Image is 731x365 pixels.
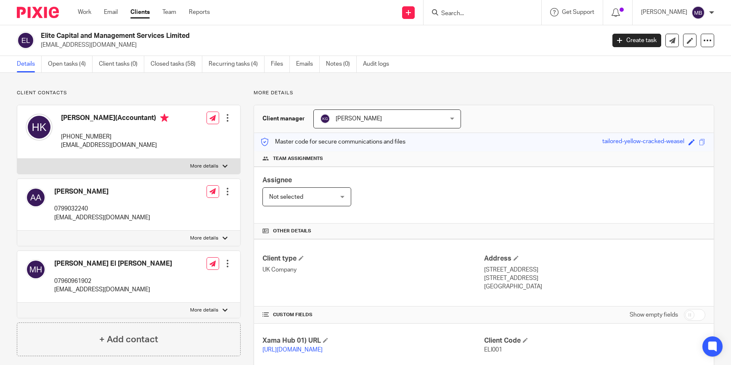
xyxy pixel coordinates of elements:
p: [STREET_ADDRESS] [484,274,705,282]
span: Team assignments [273,155,323,162]
p: More details [254,90,714,96]
h4: [PERSON_NAME] El [PERSON_NAME] [54,259,172,268]
h4: Client type [262,254,484,263]
img: svg%3E [691,6,705,19]
a: Details [17,56,42,72]
a: Clients [130,8,150,16]
h3: Client manager [262,115,305,123]
a: Recurring tasks (4) [209,56,265,72]
p: 07960961902 [54,277,172,285]
p: [EMAIL_ADDRESS][DOMAIN_NAME] [54,285,172,294]
a: Team [162,8,176,16]
h4: CUSTOM FIELDS [262,312,484,318]
a: Reports [189,8,210,16]
h4: Address [484,254,705,263]
p: 0799032240 [54,205,150,213]
p: More details [190,235,218,242]
a: Client tasks (0) [99,56,144,72]
p: More details [190,163,218,170]
img: svg%3E [17,32,34,49]
a: Work [78,8,91,16]
a: Emails [296,56,320,72]
div: tailored-yellow-cracked-weasel [602,137,684,147]
span: ELI001 [484,347,502,353]
img: svg%3E [26,187,46,208]
img: svg%3E [26,114,53,141]
img: svg%3E [26,259,46,280]
i: Primary [160,114,169,122]
p: [EMAIL_ADDRESS][DOMAIN_NAME] [41,41,600,49]
span: Get Support [562,9,594,15]
span: [PERSON_NAME] [336,116,382,122]
a: Open tasks (4) [48,56,93,72]
p: [PHONE_NUMBER] [61,133,169,141]
p: Master code for secure communications and files [260,138,405,146]
h4: Client Code [484,336,705,345]
p: [EMAIL_ADDRESS][DOMAIN_NAME] [61,141,169,149]
a: [URL][DOMAIN_NAME] [262,347,323,353]
label: Show empty fields [630,311,678,319]
span: Other details [273,228,311,234]
p: Client contacts [17,90,241,96]
a: Email [104,8,118,16]
p: [STREET_ADDRESS] [484,266,705,274]
p: UK Company [262,266,484,274]
input: Search [440,10,516,18]
span: Not selected [269,194,303,200]
img: svg%3E [320,114,330,124]
p: [PERSON_NAME] [641,8,687,16]
a: Audit logs [363,56,395,72]
p: More details [190,307,218,314]
a: Create task [612,34,661,47]
h4: + Add contact [99,333,158,346]
h4: [PERSON_NAME] [54,187,150,196]
a: Notes (0) [326,56,357,72]
h4: Xama Hub 01) URL [262,336,484,345]
h2: Elite Capital and Management Services Limited [41,32,488,40]
p: [GEOGRAPHIC_DATA] [484,282,705,291]
h4: [PERSON_NAME](Accountant) [61,114,169,124]
a: Files [271,56,290,72]
img: Pixie [17,7,59,18]
a: Closed tasks (58) [151,56,202,72]
p: [EMAIL_ADDRESS][DOMAIN_NAME] [54,213,150,222]
span: Assignee [262,177,292,184]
